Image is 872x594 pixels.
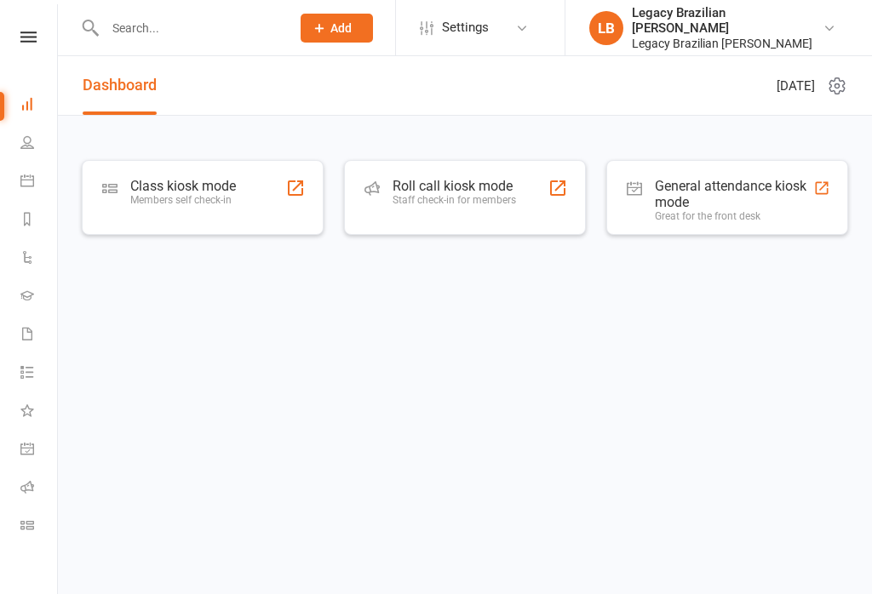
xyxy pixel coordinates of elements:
div: LB [589,11,623,45]
span: [DATE] [777,76,815,96]
div: Legacy Brazilian [PERSON_NAME] [632,5,823,36]
div: General attendance kiosk mode [655,178,813,210]
span: Settings [442,9,489,47]
a: General attendance kiosk mode [20,431,59,470]
div: Great for the front desk [655,210,813,222]
button: Add [301,14,373,43]
div: Staff check-in for members [393,194,516,206]
a: What's New [20,393,59,431]
a: Reports [20,202,59,240]
span: Add [330,21,352,35]
a: Calendar [20,163,59,202]
a: Class kiosk mode [20,508,59,546]
div: Roll call kiosk mode [393,178,516,194]
div: Legacy Brazilian [PERSON_NAME] [632,36,823,51]
a: People [20,125,59,163]
a: Roll call kiosk mode [20,470,59,508]
a: Dashboard [83,56,157,115]
input: Search... [100,16,278,40]
a: Dashboard [20,87,59,125]
div: Members self check-in [130,194,236,206]
div: Class kiosk mode [130,178,236,194]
